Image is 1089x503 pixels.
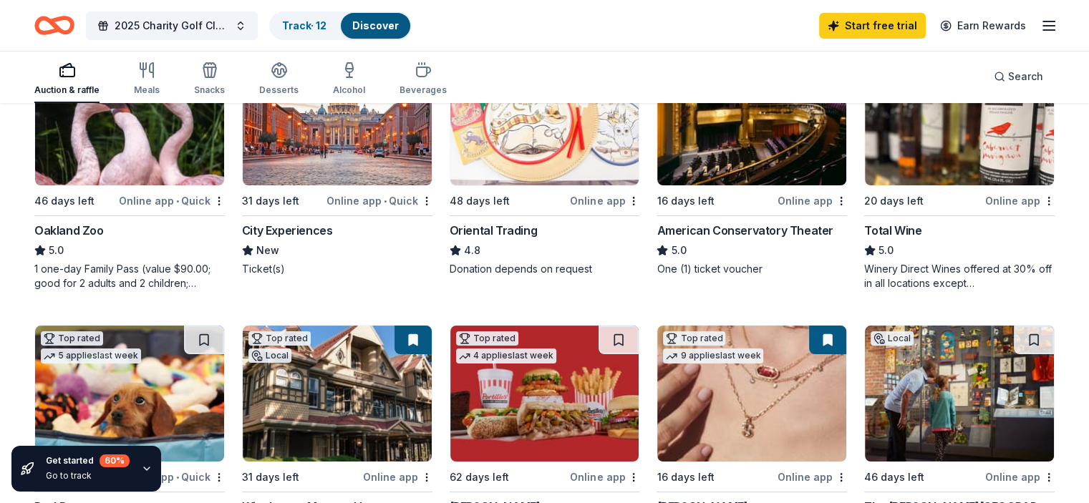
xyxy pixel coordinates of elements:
[242,469,299,486] div: 31 days left
[450,49,640,276] a: Image for Oriental TradingTop rated14 applieslast week48 days leftOnline appOriental Trading4.8Do...
[657,49,846,185] img: Image for American Conservatory Theater
[363,468,432,486] div: Online app
[450,326,639,462] img: Image for Portillo's
[333,84,365,96] div: Alcohol
[450,192,510,210] div: 48 days left
[34,84,100,96] div: Auction & raffle
[864,222,921,239] div: Total Wine
[464,242,480,259] span: 4.8
[657,49,847,276] a: Image for American Conservatory TheaterTop ratedLocal16 days leftOnline appAmerican Conservatory ...
[663,331,725,346] div: Top rated
[34,56,100,103] button: Auction & raffle
[41,331,103,346] div: Top rated
[778,192,847,210] div: Online app
[400,84,447,96] div: Beverages
[35,49,224,185] img: Image for Oakland Zoo
[248,331,311,346] div: Top rated
[864,49,1055,290] a: Image for Total WineTop rated6 applieslast week20 days leftOnline appTotal Wine5.0Winery Direct W...
[570,192,639,210] div: Online app
[819,13,926,39] a: Start free trial
[259,56,299,103] button: Desserts
[46,470,130,482] div: Go to track
[333,56,365,103] button: Alcohol
[657,469,714,486] div: 16 days left
[176,195,179,207] span: •
[657,326,846,462] img: Image for Kendra Scott
[778,468,847,486] div: Online app
[671,242,686,259] span: 5.0
[115,17,229,34] span: 2025 Charity Golf Classic
[450,469,509,486] div: 62 days left
[456,348,556,363] div: 4 applies last week
[879,242,894,259] span: 5.0
[41,348,141,363] div: 5 applies last week
[256,242,279,259] span: New
[985,468,1055,486] div: Online app
[34,49,225,290] a: Image for Oakland ZooTop ratedLocal46 days leftOnline app•QuickOakland Zoo5.01 one-day Family Pas...
[119,192,225,210] div: Online app Quick
[456,331,518,346] div: Top rated
[871,331,914,346] div: Local
[194,56,225,103] button: Snacks
[46,454,130,467] div: Get started
[985,192,1055,210] div: Online app
[242,192,299,210] div: 31 days left
[34,222,104,239] div: Oakland Zoo
[49,242,64,259] span: 5.0
[326,192,432,210] div: Online app Quick
[1008,68,1043,85] span: Search
[282,19,326,31] a: Track· 12
[570,468,639,486] div: Online app
[657,222,833,239] div: American Conservatory Theater
[242,262,432,276] div: Ticket(s)
[34,9,74,42] a: Home
[864,262,1055,290] div: Winery Direct Wines offered at 30% off in all locations except [GEOGRAPHIC_DATA], [GEOGRAPHIC_DAT...
[134,84,160,96] div: Meals
[248,348,291,363] div: Local
[86,11,258,40] button: 2025 Charity Golf Classic
[352,19,399,31] a: Discover
[931,13,1035,39] a: Earn Rewards
[100,454,130,467] div: 60 %
[865,49,1054,185] img: Image for Total Wine
[450,222,538,239] div: Oriental Trading
[384,195,387,207] span: •
[657,192,714,210] div: 16 days left
[35,326,224,462] img: Image for BarkBox
[269,11,412,40] button: Track· 12Discover
[400,56,447,103] button: Beverages
[34,262,225,290] div: 1 one-day Family Pass (value $90.00; good for 2 adults and 2 children; parking is included)
[134,56,160,103] button: Meals
[982,62,1055,91] button: Search
[864,469,924,486] div: 46 days left
[243,49,432,185] img: Image for City Experiences
[194,84,225,96] div: Snacks
[259,84,299,96] div: Desserts
[864,192,924,210] div: 20 days left
[34,192,95,210] div: 46 days left
[243,326,432,462] img: Image for Winchester Mystery House
[450,49,639,185] img: Image for Oriental Trading
[450,262,640,276] div: Donation depends on request
[242,222,333,239] div: City Experiences
[663,348,763,363] div: 9 applies last week
[242,49,432,276] a: Image for City Experiences31 days leftOnline app•QuickCity ExperiencesNewTicket(s)
[657,262,847,276] div: One (1) ticket voucher
[865,326,1054,462] img: Image for The Walt Disney Museum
